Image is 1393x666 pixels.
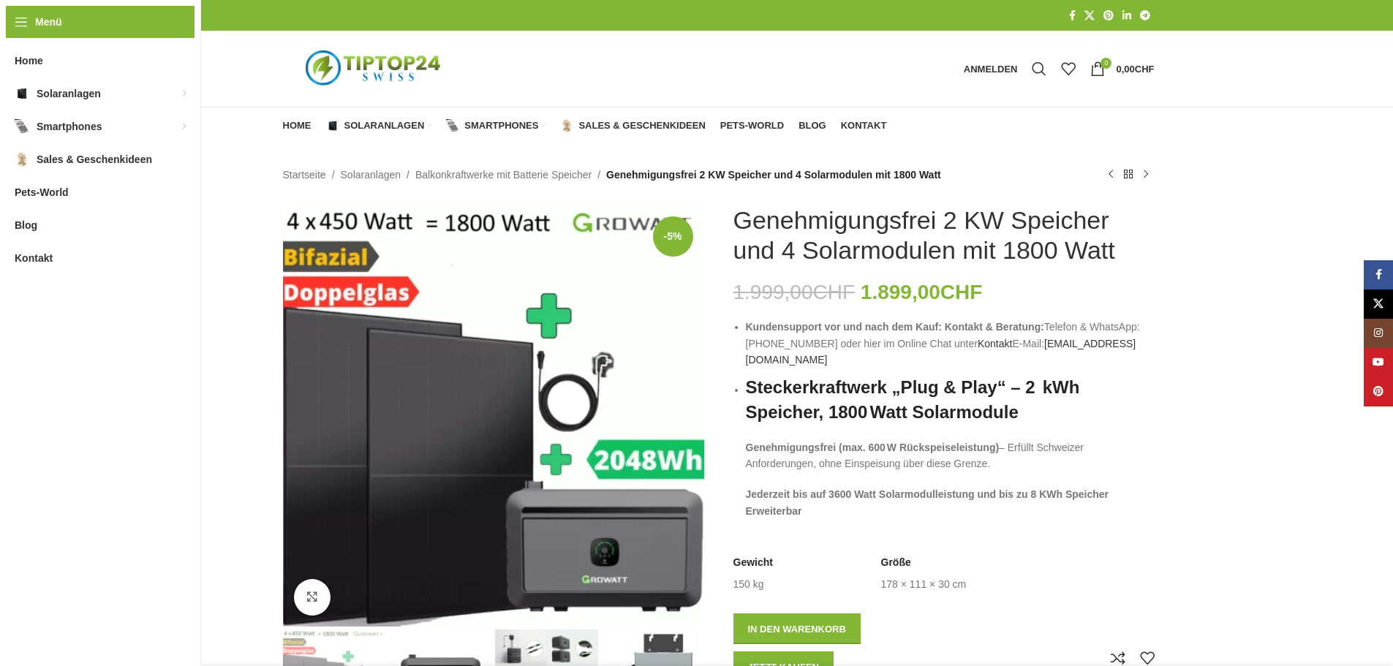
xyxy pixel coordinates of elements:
[733,578,764,592] td: 150 kg
[733,281,856,303] bdi: 1.999,00
[964,64,1018,74] span: Anmelden
[1364,319,1393,348] a: Instagram Social Link
[35,14,62,30] span: Menü
[733,556,773,570] span: Gewicht
[720,120,784,132] span: Pets-World
[37,80,101,107] span: Solaranlagen
[956,54,1025,83] a: Anmelden
[1135,64,1155,75] span: CHF
[446,111,546,140] a: Smartphones
[945,321,1044,333] strong: Kontakt & Beratung:
[799,120,826,132] span: Blog
[560,111,705,140] a: Sales & Geschenkideen
[1102,166,1120,183] a: Vorheriges Produkt
[1136,6,1155,26] a: Telegram Social Link
[733,613,861,644] button: In den Warenkorb
[881,556,911,570] span: Größe
[1083,54,1161,83] a: 0 0,00CHF
[341,167,401,183] a: Solaranlagen
[15,212,37,238] span: Blog
[326,111,432,140] a: Solaranlagen
[653,216,693,257] span: -5%
[746,488,1109,516] b: Jederzeit bis auf 3600 Watt Solarmodulleistung und bis zu 8 KWh Speicher Erweiterbar
[37,113,102,140] span: Smartphones
[841,120,887,132] span: Kontakt
[1364,260,1393,290] a: Facebook Social Link
[720,111,784,140] a: Pets-World
[344,120,425,132] span: Solaranlagen
[578,120,705,132] span: Sales & Geschenkideen
[733,205,1155,265] h1: Genehmigungsfrei 2 KW Speicher und 4 Solarmodulen mit 1800 Watt
[15,179,69,205] span: Pets-World
[813,281,856,303] span: CHF
[37,146,152,173] span: Sales & Geschenkideen
[746,375,1155,424] h2: Steckerkraftwerk „Plug & Play“ – 2 kWh Speicher, 1800 Watt Solarmodule
[326,119,339,132] img: Solaranlagen
[415,167,592,183] a: Balkonkraftwerke mit Batterie Speicher
[283,205,704,627] img: 1800-watt
[1364,377,1393,406] a: Pinterest Social Link
[1024,54,1054,83] a: Suche
[746,321,942,333] strong: Kundensupport vor und nach dem Kauf:
[746,338,1136,366] a: [EMAIL_ADDRESS][DOMAIN_NAME]
[978,338,1012,349] a: Kontakt
[15,245,53,271] span: Kontakt
[940,281,983,303] span: CHF
[841,111,887,140] a: Kontakt
[861,281,983,303] bdi: 1.899,00
[15,86,29,101] img: Solaranlagen
[276,111,894,140] div: Hauptnavigation
[881,578,967,592] td: 178 × 111 × 30 cm
[283,167,326,183] a: Startseite
[746,442,1000,453] strong: Genehmigungsfrei (max. 600 W Rückspeiseleistung)
[464,120,538,132] span: Smartphones
[746,319,1155,368] li: Telefon & WhatsApp: [PHONE_NUMBER] oder hier im Online Chat unter E-Mail:
[560,119,573,132] img: Sales & Geschenkideen
[746,439,1155,472] p: – Erfüllt Schweizer Anforderungen, ohne Einspeisung über diese Grenze.
[606,167,941,183] span: Genehmigungsfrei 2 KW Speicher und 4 Solarmodulen mit 1800 Watt
[733,556,1155,591] table: Produktdetails
[283,167,941,183] nav: Breadcrumb
[1116,64,1154,75] bdi: 0,00
[1099,6,1118,26] a: Pinterest Social Link
[283,111,312,140] a: Home
[15,152,29,167] img: Sales & Geschenkideen
[1101,58,1111,69] span: 0
[799,111,826,140] a: Blog
[15,48,43,74] span: Home
[283,62,466,74] a: Logo der Website
[1054,54,1083,83] div: Meine Wunschliste
[15,119,29,134] img: Smartphones
[1364,290,1393,319] a: X Social Link
[1065,6,1080,26] a: Facebook Social Link
[446,119,459,132] img: Smartphones
[283,120,312,132] span: Home
[1364,348,1393,377] a: YouTube Social Link
[1080,6,1099,26] a: X Social Link
[1137,166,1155,183] a: Nächstes Produkt
[1118,6,1136,26] a: LinkedIn Social Link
